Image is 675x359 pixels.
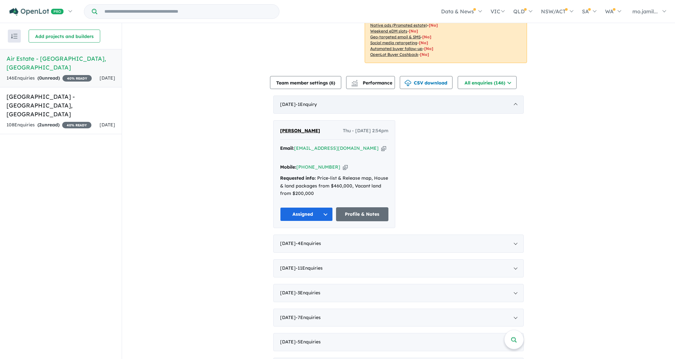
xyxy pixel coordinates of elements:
[7,121,91,129] div: 108 Enquir ies
[11,34,18,39] img: sort.svg
[422,34,431,39] span: [No]
[37,122,60,128] strong: ( unread)
[351,82,358,86] img: bar-chart.svg
[39,75,42,81] span: 0
[296,265,323,271] span: - 11 Enquir ies
[381,145,386,152] button: Copy
[7,92,115,119] h5: [GEOGRAPHIC_DATA] - [GEOGRAPHIC_DATA] , [GEOGRAPHIC_DATA]
[632,8,658,15] span: mo.jamil...
[296,240,321,246] span: - 4 Enquir ies
[280,127,320,135] a: [PERSON_NAME]
[352,80,358,83] img: line-chart.svg
[420,52,429,57] span: [No]
[37,75,60,81] strong: ( unread)
[346,76,395,89] button: Performance
[352,80,392,86] span: Performance
[296,339,321,345] span: - 5 Enquir ies
[370,23,427,28] u: Native ads (Promoted estate)
[280,175,316,181] strong: Requested info:
[280,174,388,198] div: Price-list & Release map, House & land packages from $460,000, Vacant land from $200,000
[419,40,428,45] span: [No]
[270,76,341,89] button: Team member settings (6)
[39,122,42,128] span: 2
[294,145,379,151] a: [EMAIL_ADDRESS][DOMAIN_NAME]
[370,34,421,39] u: Geo-targeted email & SMS
[409,29,418,33] span: [No]
[100,75,115,81] span: [DATE]
[273,96,524,114] div: [DATE]
[343,164,348,171] button: Copy
[370,40,417,45] u: Social media retargeting
[296,290,320,296] span: - 3 Enquir ies
[273,284,524,302] div: [DATE]
[343,127,388,135] span: Thu - [DATE] 2:54pm
[9,8,64,16] img: Openlot PRO Logo White
[29,30,100,43] button: Add projects and builders
[273,235,524,253] div: [DATE]
[370,52,418,57] u: OpenLot Buyer Cashback
[336,207,389,221] a: Profile & Notes
[370,46,423,51] u: Automated buyer follow-up
[400,76,452,89] button: CSV download
[280,207,333,221] button: Assigned
[280,128,320,134] span: [PERSON_NAME]
[7,54,115,72] h5: Air Estate - [GEOGRAPHIC_DATA] , [GEOGRAPHIC_DATA]
[273,309,524,327] div: [DATE]
[458,76,517,89] button: All enquiries (146)
[296,101,317,107] span: - 1 Enquir y
[331,80,333,86] span: 6
[99,5,278,19] input: Try estate name, suburb, builder or developer
[100,122,115,128] span: [DATE]
[424,46,433,51] span: [No]
[370,29,407,33] u: Weekend eDM slots
[405,80,411,86] img: download icon
[273,259,524,277] div: [DATE]
[62,75,92,82] span: 40 % READY
[280,164,296,170] strong: Mobile:
[7,74,92,82] div: 146 Enquir ies
[273,333,524,351] div: [DATE]
[296,164,340,170] a: [PHONE_NUMBER]
[429,23,438,28] span: [No]
[296,314,321,320] span: - 7 Enquir ies
[280,145,294,151] strong: Email:
[62,122,91,128] span: 40 % READY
